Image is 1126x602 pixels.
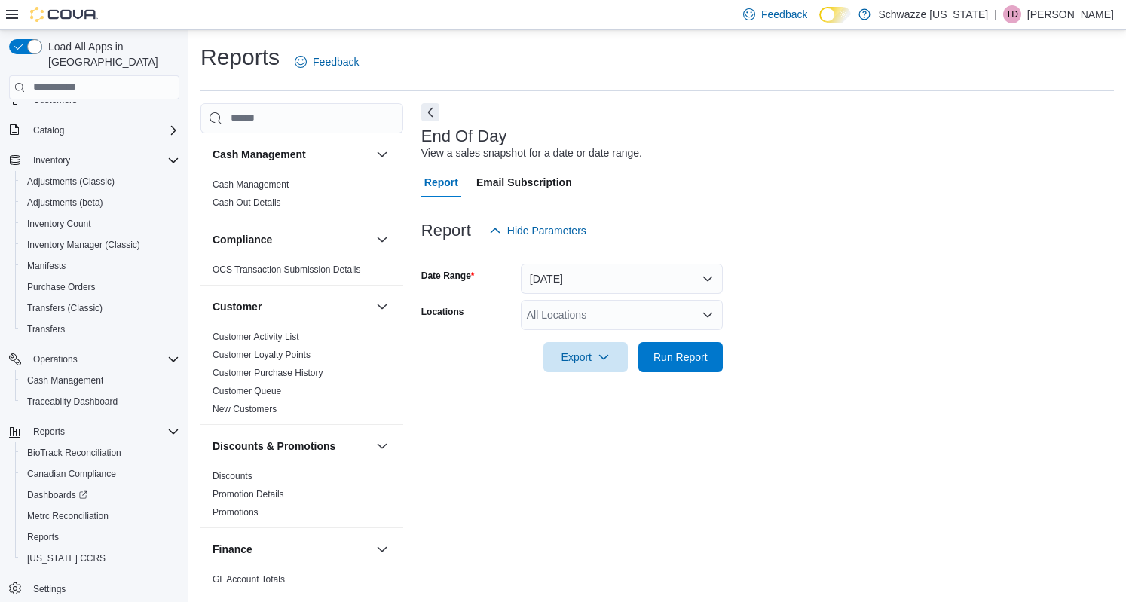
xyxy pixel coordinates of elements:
img: Cova [30,7,98,22]
h3: Customer [213,299,262,314]
a: Customer Activity List [213,332,299,342]
div: Discounts & Promotions [200,467,403,527]
a: Promotions [213,507,259,518]
span: Transfers [27,323,65,335]
button: Compliance [213,232,370,247]
h3: Cash Management [213,147,306,162]
a: Customer Queue [213,386,281,396]
span: Reports [27,531,59,543]
h3: Finance [213,542,252,557]
button: Catalog [27,121,70,139]
span: Inventory Manager (Classic) [21,236,179,254]
span: Metrc Reconciliation [21,507,179,525]
span: Adjustments (beta) [21,194,179,212]
a: [US_STATE] CCRS [21,549,112,567]
button: Traceabilty Dashboard [15,391,185,412]
p: [PERSON_NAME] [1027,5,1114,23]
button: [DATE] [521,264,723,294]
button: Cash Management [15,370,185,391]
a: Discounts [213,471,252,481]
button: Compliance [373,231,391,249]
span: Washington CCRS [21,549,179,567]
button: Purchase Orders [15,277,185,298]
button: Hide Parameters [483,215,592,246]
label: Locations [421,306,464,318]
button: Inventory [27,151,76,170]
button: Inventory Manager (Classic) [15,234,185,255]
p: | [994,5,997,23]
a: Cash Management [213,179,289,190]
span: Cash Management [213,179,289,191]
label: Date Range [421,270,475,282]
h1: Reports [200,42,280,72]
a: Adjustments (Classic) [21,173,121,191]
span: Discounts [213,470,252,482]
span: Inventory Count [21,215,179,233]
a: Inventory Count [21,215,97,233]
span: Customer Activity List [213,331,299,343]
button: Export [543,342,628,372]
a: Customer Loyalty Points [213,350,311,360]
button: Finance [373,540,391,558]
a: OCS Transaction Submission Details [213,264,361,275]
h3: End Of Day [421,127,507,145]
span: Report [424,167,458,197]
span: Promotions [213,506,259,518]
span: Transfers (Classic) [27,302,103,314]
div: Customer [200,328,403,424]
span: Feedback [761,7,807,22]
span: Cash Out Details [213,197,281,209]
button: Inventory Count [15,213,185,234]
button: Customer [373,298,391,316]
a: Metrc Reconciliation [21,507,115,525]
span: Cash Management [27,374,103,387]
span: Catalog [27,121,179,139]
a: Manifests [21,257,72,275]
a: Cash Management [21,371,109,390]
input: Dark Mode [819,7,851,23]
span: GL Account Totals [213,573,285,585]
span: Purchase Orders [21,278,179,296]
span: Dashboards [21,486,179,504]
p: Schwazze [US_STATE] [878,5,988,23]
a: Traceabilty Dashboard [21,393,124,411]
div: Cash Management [200,176,403,218]
span: Settings [27,579,179,598]
a: Promotion Details [213,489,284,500]
span: Dashboards [27,489,87,501]
button: Operations [27,350,84,368]
span: BioTrack Reconciliation [21,444,179,462]
span: Hide Parameters [507,223,586,238]
h3: Compliance [213,232,272,247]
span: Export [552,342,619,372]
span: Adjustments (Classic) [21,173,179,191]
button: Customer [213,299,370,314]
span: Inventory Count [27,218,91,230]
span: Transfers [21,320,179,338]
a: Feedback [289,47,365,77]
span: Purchase Orders [27,281,96,293]
button: Operations [3,349,185,370]
span: Settings [33,583,66,595]
span: Operations [33,353,78,365]
button: Transfers [15,319,185,340]
span: BioTrack Reconciliation [27,447,121,459]
button: Manifests [15,255,185,277]
a: Inventory Manager (Classic) [21,236,146,254]
button: Open list of options [702,309,714,321]
span: Email Subscription [476,167,572,197]
span: Catalog [33,124,64,136]
button: Reports [3,421,185,442]
button: Finance [213,542,370,557]
span: OCS Transaction Submission Details [213,264,361,276]
button: Discounts & Promotions [373,437,391,455]
span: Run Report [653,350,708,365]
span: Feedback [313,54,359,69]
button: Cash Management [213,147,370,162]
button: Adjustments (beta) [15,192,185,213]
span: Inventory Manager (Classic) [27,239,140,251]
span: Adjustments (Classic) [27,176,115,188]
button: Inventory [3,150,185,171]
button: Run Report [638,342,723,372]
